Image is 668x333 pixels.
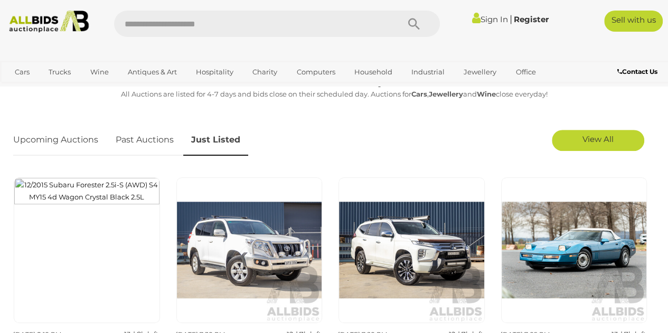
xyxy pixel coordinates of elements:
[582,134,614,144] span: View All
[477,90,496,98] strong: Wine
[411,90,427,98] strong: Cars
[42,63,78,81] a: Trucks
[246,63,284,81] a: Charity
[176,177,323,324] img: 03/2016 Toyota Landcruiser PRADO GXL (4x4) GDJ150R MY16 4D Wagon White Turbo Diesel 2.8L - 7 Seats
[404,63,451,81] a: Industrial
[13,88,655,100] p: All Auctions are listed for 4-7 days and bids close on their scheduled day. Auctions for , and cl...
[289,63,342,81] a: Computers
[617,66,660,78] a: Contact Us
[472,14,508,24] a: Sign In
[604,11,663,32] a: Sell with us
[189,63,240,81] a: Hospitality
[457,63,503,81] a: Jewellery
[509,63,542,81] a: Office
[83,63,115,81] a: Wine
[429,90,463,98] strong: Jewellery
[514,14,549,24] a: Register
[121,63,184,81] a: Antiques & Art
[8,81,43,98] a: Sports
[501,177,647,324] img: 05/1987 Chevrolet Corvette C4 2d Convertible Medium Blue Metallic V8 5.7L
[49,81,137,98] a: [GEOGRAPHIC_DATA]
[387,11,440,37] button: Search
[338,177,485,324] img: 04/2020 Mitsubishi Pajero Sport Exceed (4x4) QF MY20 4D Wagon White Turbo Diesel 2.4L - 7 Seat
[8,63,36,81] a: Cars
[14,177,160,324] img: 12/2015 Subaru Forester 2.5i-S (AWD) S4 MY15 4d Wagon Crystal Black 2.5L
[13,73,655,88] h1: Australia's trusted home of unique online auctions
[552,130,644,151] a: View All
[347,63,399,81] a: Household
[510,13,512,25] span: |
[5,11,93,33] img: Allbids.com.au
[617,68,657,75] b: Contact Us
[108,125,182,156] a: Past Auctions
[183,125,248,156] a: Just Listed
[13,125,106,156] a: Upcoming Auctions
